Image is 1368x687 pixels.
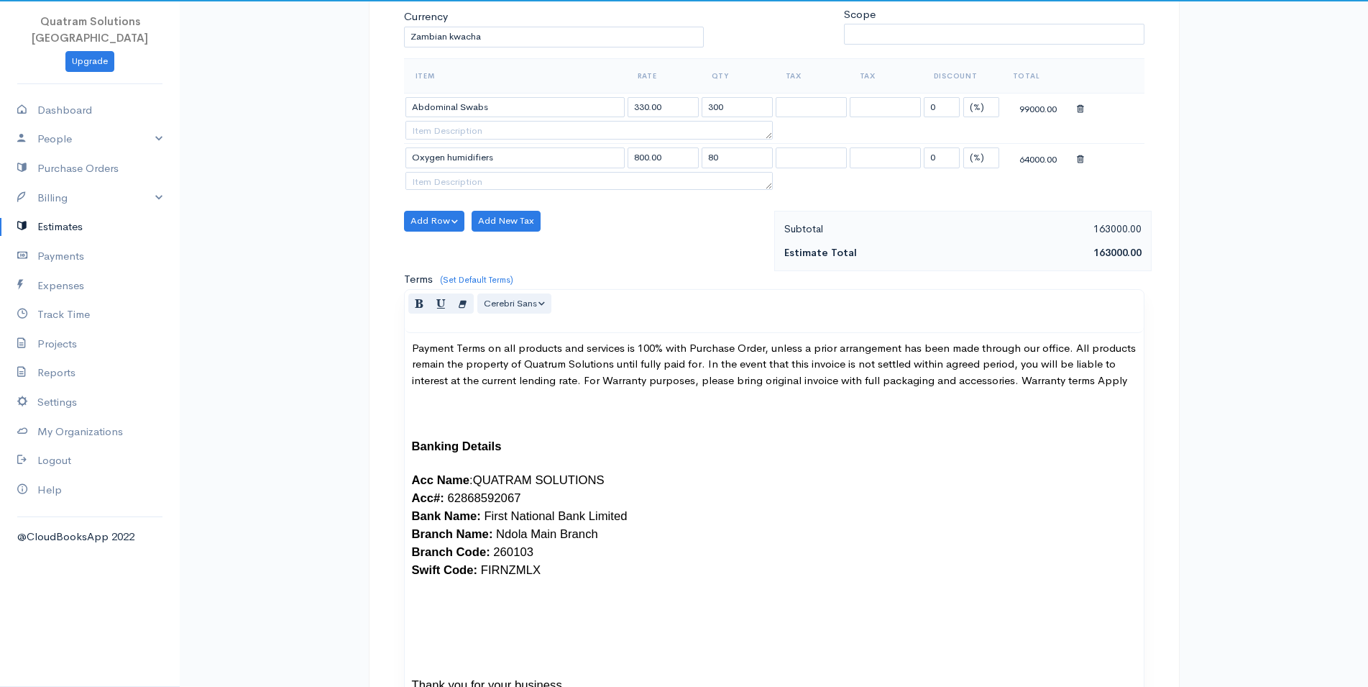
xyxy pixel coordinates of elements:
[412,545,490,559] b: Branch Code:
[473,473,605,487] span: QUATRAM SOLUTIONS
[412,527,493,541] b: Branch Name:
[404,211,465,232] button: Add Row
[412,440,502,453] span: Banking Details
[700,58,774,93] th: Qty
[484,297,537,309] span: Cerebri Sans
[472,211,541,232] button: Add New Tax
[404,9,448,25] label: Currency
[1001,58,1075,93] th: Total
[412,473,473,487] span: :
[412,473,470,487] b: Acc Name
[412,509,481,523] b: Bank Name:
[430,294,452,314] button: Underline (CTRL+U)
[448,491,521,505] span: 62868592067
[496,527,598,541] span: Ndola Main Branch
[412,491,444,505] b: Acc#:
[404,58,626,93] th: Item
[440,274,513,286] a: (Set Default Terms)
[65,51,114,72] a: Upgrade
[1003,149,1074,167] div: 64000.00
[774,58,848,93] th: Tax
[784,246,857,259] strong: Estimate Total
[412,563,478,577] b: Swift Code:
[844,6,876,23] label: Scope
[1003,99,1074,117] div: 99000.00
[493,545,533,559] span: 260103
[848,58,922,93] th: Tax
[405,97,625,118] input: Item Name
[922,58,1001,93] th: Discount
[477,294,552,314] button: Font Family
[963,220,1149,238] div: 163000.00
[484,509,627,523] span: First National Bank Limited
[405,147,625,168] input: Item Name
[777,220,963,238] div: Subtotal
[404,271,433,288] label: Terms
[17,529,162,545] div: @CloudBooksApp 2022
[481,563,541,577] span: FIRNZMLX
[32,14,148,45] span: Quatram Solutions [GEOGRAPHIC_DATA]
[626,58,700,93] th: Rate
[408,294,431,314] button: Bold (CTRL+B)
[1093,246,1142,259] span: 163000.00
[451,294,474,314] button: Remove Font Style (CTRL+\)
